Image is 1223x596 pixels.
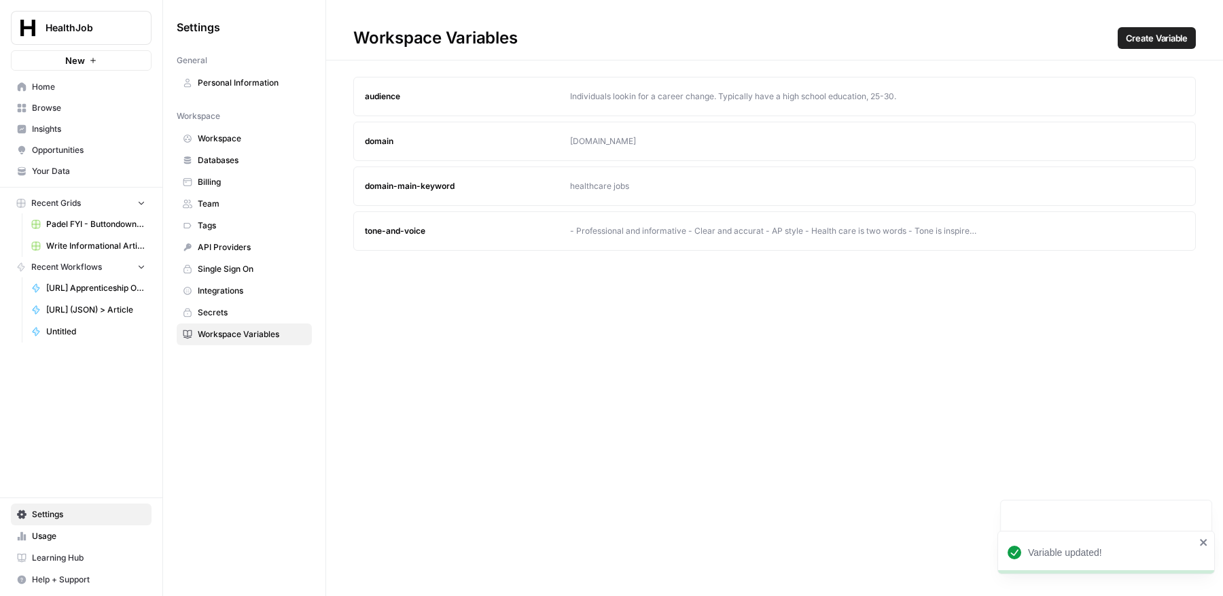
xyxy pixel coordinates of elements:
[46,218,145,230] span: Padel FYI - Buttondown -Newsletter Generation Grid
[11,547,152,569] a: Learning Hub
[11,193,152,213] button: Recent Grids
[177,280,312,302] a: Integrations
[25,299,152,321] a: [URL] (JSON) > Article
[177,72,312,94] a: Personal Information
[177,193,312,215] a: Team
[16,16,40,40] img: HealthJob Logo
[570,135,980,147] div: [DOMAIN_NAME]
[11,97,152,119] a: Browse
[31,197,81,209] span: Recent Grids
[65,54,85,67] span: New
[198,285,306,297] span: Integrations
[32,144,145,156] span: Opportunities
[177,110,220,122] span: Workspace
[177,19,220,35] span: Settings
[32,102,145,114] span: Browse
[570,180,980,192] div: healthcare jobs
[365,135,570,147] div: domain
[177,215,312,236] a: Tags
[1028,546,1195,559] div: Variable updated!
[198,77,306,89] span: Personal Information
[31,261,102,273] span: Recent Workflows
[11,11,152,45] button: Workspace: HealthJob
[11,139,152,161] a: Opportunities
[177,128,312,150] a: Workspace
[32,574,145,586] span: Help + Support
[32,81,145,93] span: Home
[365,180,570,192] div: domain-main-keyword
[25,321,152,343] a: Untitled
[177,323,312,345] a: Workspace Variables
[25,235,152,257] a: Write Informational Article (1)
[198,328,306,340] span: Workspace Variables
[198,241,306,253] span: API Providers
[198,198,306,210] span: Team
[11,118,152,140] a: Insights
[326,27,1223,49] div: Workspace Variables
[25,277,152,299] a: [URL] Apprenticeship Output Rewrite (JSON)
[32,165,145,177] span: Your Data
[570,90,980,103] div: Individuals lookin for a career change. Typically have a high school education, 25-30.
[1199,537,1209,548] button: close
[11,50,152,71] button: New
[365,90,570,103] div: audience
[46,304,145,316] span: [URL] (JSON) > Article
[46,282,145,294] span: [URL] Apprenticeship Output Rewrite (JSON)
[11,569,152,591] button: Help + Support
[11,504,152,525] a: Settings
[198,306,306,319] span: Secrets
[11,160,152,182] a: Your Data
[198,133,306,145] span: Workspace
[177,171,312,193] a: Billing
[32,530,145,542] span: Usage
[32,508,145,521] span: Settings
[177,236,312,258] a: API Providers
[25,213,152,235] a: Padel FYI - Buttondown -Newsletter Generation Grid
[198,154,306,166] span: Databases
[365,225,570,237] div: tone-and-voice
[177,54,207,67] span: General
[11,76,152,98] a: Home
[570,225,980,237] div: - Professional and informative - Clear and accurat - AP style - Health care is two words - Tone i...
[198,176,306,188] span: Billing
[1126,31,1188,45] span: Create Variable
[177,302,312,323] a: Secrets
[198,220,306,232] span: Tags
[46,326,145,338] span: Untitled
[198,263,306,275] span: Single Sign On
[177,258,312,280] a: Single Sign On
[32,123,145,135] span: Insights
[32,552,145,564] span: Learning Hub
[46,21,128,35] span: HealthJob
[46,240,145,252] span: Write Informational Article (1)
[177,150,312,171] a: Databases
[1118,27,1196,49] button: Create Variable
[11,525,152,547] a: Usage
[11,257,152,277] button: Recent Workflows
